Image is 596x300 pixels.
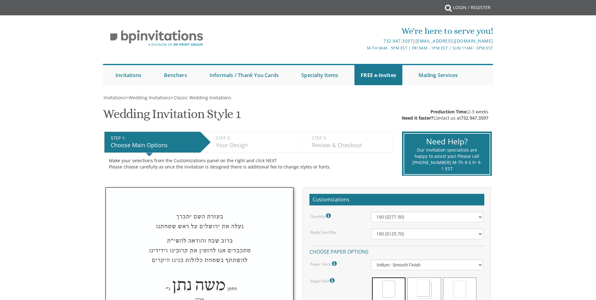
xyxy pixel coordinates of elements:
[233,37,493,45] div: |
[383,38,413,44] a: 732.947.3597
[402,115,433,121] span: Need it faster?
[109,65,148,85] a: Invitations
[233,25,493,37] div: We're here to serve you!
[310,277,336,285] label: Paper Fold
[216,141,293,149] div: Your Design
[173,95,231,101] a: Classic Wedding Invitations
[309,246,484,256] h4: Choose paper options
[412,65,464,85] a: Mailing Services
[312,135,389,141] div: STEP 3:
[128,95,171,101] a: Wedding Invitations
[111,135,197,141] div: STEP 1:
[309,194,484,206] h2: Customizations
[103,95,125,101] a: Invitations
[354,65,402,85] a: FREE e-Invites
[103,25,210,51] img: BP Invitation Loft
[461,115,488,121] a: 732.947.3597
[233,45,493,51] div: M-Th 9am - 5pm EST | Fri 9am - 1pm EST | Sun 11am - 3pm EST
[430,109,468,115] span: Production Time:
[295,65,344,85] a: Specialty Items
[310,230,336,235] label: Reply Card Qty
[570,275,590,294] iframe: chat widget
[312,141,389,149] div: Review & Checkout
[109,158,388,170] div: Make your selections from the Customizations panel on the right and click NEXT Please choose care...
[129,95,171,101] span: Wedding Invitations
[310,212,332,220] label: Quantity
[125,95,171,101] span: >
[412,136,482,147] div: Need Help?
[158,65,193,85] a: Benchers
[412,147,482,172] div: Our invitation specialists are happy to assist you! Please call [PHONE_NUMBER] M-Th 9-5 Fr 9-1 EST
[216,135,293,141] div: STEP 2:
[402,109,488,121] div: 2-3 weeks Contact us at
[415,38,493,44] a: [EMAIL_ADDRESS][DOMAIN_NAME]
[174,95,231,101] span: Classic Wedding Invitations
[103,107,241,126] h1: Wedding Invitation Style 1
[171,95,231,101] span: >
[111,141,197,149] div: Choose Main Options
[203,65,285,85] a: Informals / Thank You Cards
[310,260,338,268] label: Paper Stock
